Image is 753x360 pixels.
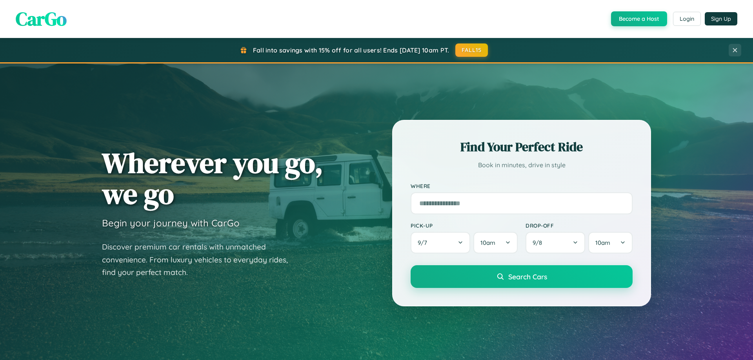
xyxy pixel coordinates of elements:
[611,11,667,26] button: Become a Host
[480,239,495,246] span: 10am
[16,6,67,32] span: CarGo
[418,239,431,246] span: 9 / 7
[533,239,546,246] span: 9 / 8
[526,232,585,253] button: 9/8
[411,183,633,189] label: Where
[588,232,633,253] button: 10am
[508,272,547,281] span: Search Cars
[526,222,633,229] label: Drop-off
[411,232,470,253] button: 9/7
[705,12,737,25] button: Sign Up
[253,46,449,54] span: Fall into savings with 15% off for all users! Ends [DATE] 10am PT.
[102,217,240,229] h3: Begin your journey with CarGo
[411,138,633,156] h2: Find Your Perfect Ride
[411,265,633,288] button: Search Cars
[411,159,633,171] p: Book in minutes, drive in style
[411,222,518,229] label: Pick-up
[102,147,323,209] h1: Wherever you go, we go
[455,43,488,57] button: FALL15
[102,241,298,279] p: Discover premium car rentals with unmatched convenience. From luxury vehicles to everyday rides, ...
[673,12,701,26] button: Login
[473,232,518,253] button: 10am
[595,239,610,246] span: 10am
